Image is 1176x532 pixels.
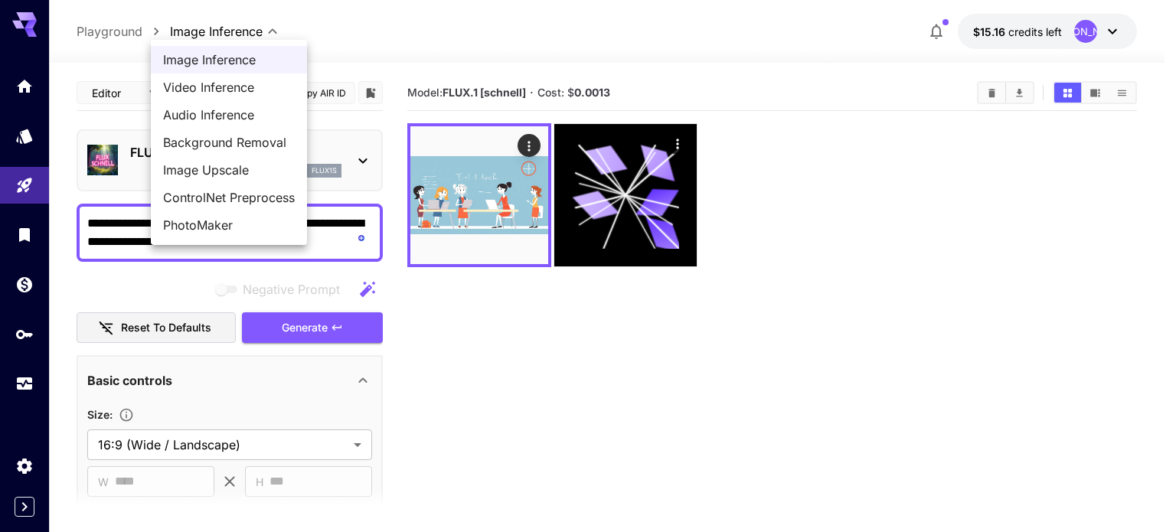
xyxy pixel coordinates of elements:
span: Audio Inference [163,106,295,124]
span: PhotoMaker [163,216,295,234]
span: Background Removal [163,133,295,152]
span: Image Upscale [163,161,295,179]
span: Image Inference [163,51,295,69]
span: Video Inference [163,78,295,96]
span: ControlNet Preprocess [163,188,295,207]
